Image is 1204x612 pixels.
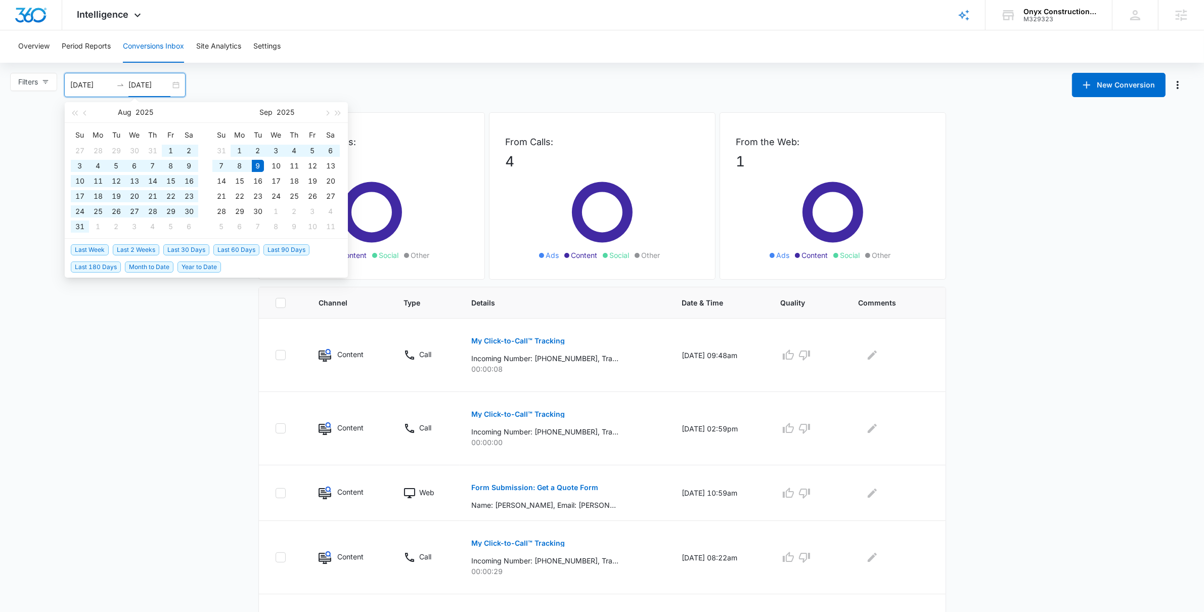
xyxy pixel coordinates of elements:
[285,127,303,143] th: Th
[472,500,619,510] p: Name: [PERSON_NAME], Email: [PERSON_NAME][EMAIL_ADDRESS][DOMAIN_NAME], Phone: [PHONE_NUMBER], How...
[116,81,124,89] span: swap-right
[736,135,929,149] p: From the Web:
[107,189,125,204] td: 2025-08-19
[252,190,264,202] div: 23
[165,145,177,157] div: 1
[144,158,162,173] td: 2025-08-07
[110,205,122,217] div: 26
[27,59,35,67] img: tab_domain_overview_orange.svg
[858,297,914,308] span: Comments
[263,244,309,255] span: Last 90 Days
[74,221,86,233] div: 31
[183,190,195,202] div: 23
[288,145,300,157] div: 4
[110,221,122,233] div: 2
[215,160,228,172] div: 7
[180,189,198,204] td: 2025-08-23
[183,221,195,233] div: 6
[322,173,340,189] td: 2025-09-20
[840,250,860,260] span: Social
[506,135,699,149] p: From Calls:
[325,145,337,157] div: 6
[213,244,259,255] span: Last 60 Days
[89,173,107,189] td: 2025-08-11
[303,173,322,189] td: 2025-09-19
[864,485,880,501] button: Edit Comments
[212,204,231,219] td: 2025-09-28
[215,205,228,217] div: 28
[802,250,828,260] span: Content
[234,205,246,217] div: 29
[325,221,337,233] div: 11
[89,219,107,234] td: 2025-09-01
[472,297,643,308] span: Details
[128,190,141,202] div: 20
[234,145,246,157] div: 1
[249,173,267,189] td: 2025-09-16
[472,337,565,344] p: My Click-to-Call™ Tracking
[306,221,319,233] div: 10
[212,143,231,158] td: 2025-08-31
[125,219,144,234] td: 2025-09-03
[231,173,249,189] td: 2025-09-15
[736,151,929,172] p: 1
[288,175,300,187] div: 18
[472,484,599,491] p: Form Submission: Get a Quote Form
[419,422,431,433] p: Call
[70,79,112,91] input: Start date
[71,158,89,173] td: 2025-08-03
[162,189,180,204] td: 2025-08-22
[125,127,144,143] th: We
[670,465,768,521] td: [DATE] 10:59am
[546,250,559,260] span: Ads
[18,30,50,63] button: Overview
[419,349,431,360] p: Call
[670,521,768,594] td: [DATE] 08:22am
[234,221,246,233] div: 6
[472,353,619,364] p: Incoming Number: [PHONE_NUMBER], Tracking Number: [PHONE_NUMBER], Ring To: [PHONE_NUMBER], Caller...
[212,158,231,173] td: 2025-09-07
[212,127,231,143] th: Su
[147,221,159,233] div: 4
[71,127,89,143] th: Su
[162,219,180,234] td: 2025-09-05
[303,219,322,234] td: 2025-10-10
[249,127,267,143] th: Tu
[128,175,141,187] div: 13
[231,219,249,234] td: 2025-10-06
[144,127,162,143] th: Th
[270,190,282,202] div: 24
[260,102,273,122] button: Sep
[303,127,322,143] th: Fr
[107,143,125,158] td: 2025-07-29
[285,204,303,219] td: 2025-10-02
[16,16,24,24] img: logo_orange.svg
[92,145,104,157] div: 28
[303,189,322,204] td: 2025-09-26
[125,143,144,158] td: 2025-07-30
[275,151,468,172] p: 5
[1170,77,1186,93] button: Manage Numbers
[682,297,741,308] span: Date & Time
[212,219,231,234] td: 2025-10-05
[183,205,195,217] div: 30
[472,555,619,566] p: Incoming Number: [PHONE_NUMBER], Tracking Number: [PHONE_NUMBER], Ring To: [PHONE_NUMBER], Caller...
[147,175,159,187] div: 14
[125,261,173,273] span: Month to Date
[110,160,122,172] div: 5
[71,173,89,189] td: 2025-08-10
[249,189,267,204] td: 2025-09-23
[270,175,282,187] div: 17
[92,190,104,202] div: 18
[110,175,122,187] div: 12
[472,437,657,448] p: 00:00:00
[147,145,159,157] div: 31
[215,221,228,233] div: 5
[165,221,177,233] div: 5
[234,160,246,172] div: 8
[506,151,699,172] p: 4
[71,189,89,204] td: 2025-08-17
[107,158,125,173] td: 2025-08-05
[163,244,209,255] span: Last 30 Days
[71,261,121,273] span: Last 180 Days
